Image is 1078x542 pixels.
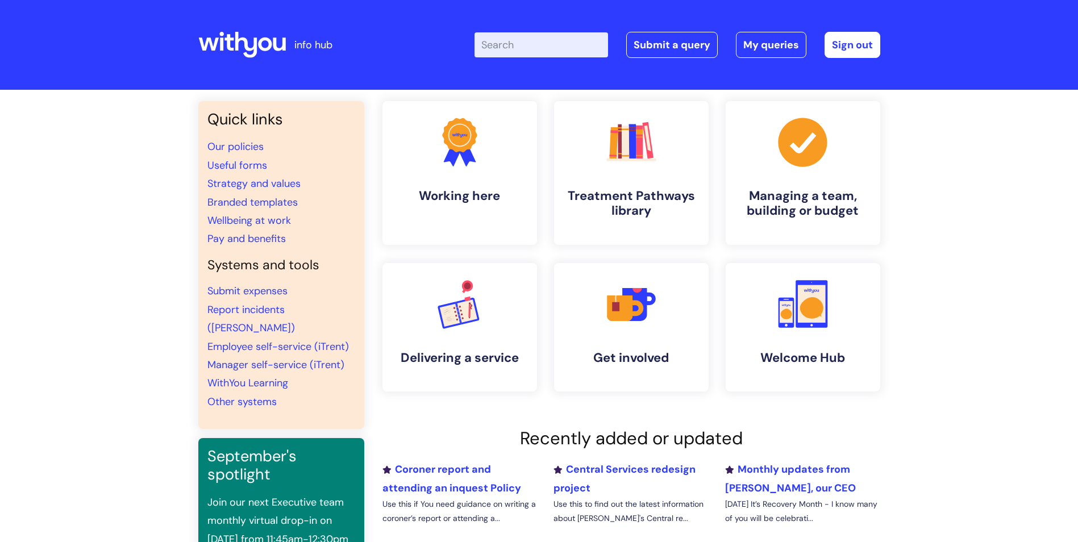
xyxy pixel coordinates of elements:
a: Welcome Hub [726,263,880,391]
p: info hub [294,36,332,54]
h4: Treatment Pathways library [563,189,700,219]
a: Managing a team, building or budget [726,101,880,245]
h3: September's spotlight [207,447,355,484]
h4: Managing a team, building or budget [735,189,871,219]
a: Employee self-service (iTrent) [207,340,349,353]
h4: Delivering a service [392,351,528,365]
h4: Working here [392,189,528,203]
h4: Get involved [563,351,700,365]
a: Sign out [825,32,880,58]
a: Treatment Pathways library [554,101,709,245]
h3: Quick links [207,110,355,128]
a: Working here [382,101,537,245]
p: Use this if You need guidance on writing a coroner’s report or attending a... [382,497,537,526]
a: Other systems [207,395,277,408]
a: Report incidents ([PERSON_NAME]) [207,303,295,335]
a: Coroner report and attending an inquest Policy [382,462,521,494]
h4: Systems and tools [207,257,355,273]
a: Get involved [554,263,709,391]
a: Delivering a service [382,263,537,391]
a: Pay and benefits [207,232,286,245]
div: | - [475,32,880,58]
p: [DATE] It’s Recovery Month - I know many of you will be celebrati... [725,497,880,526]
a: Wellbeing at work [207,214,291,227]
h2: Recently added or updated [382,428,880,449]
p: Use this to find out the latest information about [PERSON_NAME]'s Central re... [553,497,708,526]
h4: Welcome Hub [735,351,871,365]
input: Search [475,32,608,57]
a: Submit a query [626,32,718,58]
a: Manager self-service (iTrent) [207,358,344,372]
a: Submit expenses [207,284,288,298]
a: My queries [736,32,806,58]
a: Useful forms [207,159,267,172]
a: Our policies [207,140,264,153]
a: Branded templates [207,195,298,209]
a: Strategy and values [207,177,301,190]
a: Central Services redesign project [553,462,696,494]
a: Monthly updates from [PERSON_NAME], our CEO [725,462,856,494]
a: WithYou Learning [207,376,288,390]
